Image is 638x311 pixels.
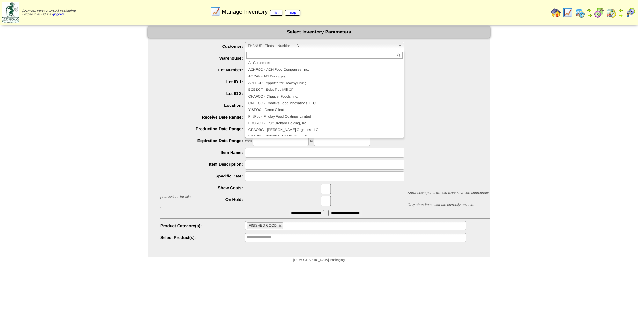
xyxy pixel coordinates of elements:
[160,185,245,190] label: Show Costs:
[246,113,403,120] li: FndFoo - Findlay Food Coatings Limited
[160,91,245,96] label: Lot ID 2:
[22,9,76,16] span: Logged in as Ddisney
[551,8,561,18] img: home.gif
[148,26,490,38] div: Select Inventory Parameters
[310,139,313,143] span: to
[160,150,245,155] label: Item Name:
[587,13,592,18] img: arrowright.gif
[160,103,245,108] label: Location:
[2,2,19,23] img: zoroco-logo-small.webp
[160,174,245,178] label: Specific Date:
[160,115,245,119] label: Receive Date Range:
[222,9,300,15] span: Manage Inventory
[160,68,245,72] label: Lot Number:
[575,8,585,18] img: calendarprod.gif
[407,203,474,207] span: Only show items that are currently on hold.
[22,9,76,13] span: [DEMOGRAPHIC_DATA] Packaging
[270,10,282,16] a: list
[248,42,396,50] span: THANUT - Thats It Nutrition, LLC
[160,191,489,199] span: Show costs per item. You must have the appropriate permissions for this.
[594,8,604,18] img: calendarblend.gif
[246,127,403,134] li: GRAORG - [PERSON_NAME] Organics LLC
[618,13,623,18] img: arrowright.gif
[160,138,245,143] label: Expiration Date Range:
[160,235,245,240] label: Select Product(s):
[160,162,245,167] label: Item Description:
[160,223,245,228] label: Product Category(s):
[249,224,277,228] span: FINISHED GOOD
[53,13,64,16] a: (logout)
[160,79,245,84] label: Lot ID 1:
[210,7,221,17] img: line_graph.gif
[246,100,403,107] li: CREFOO - Creative Food Innovations, LLC
[246,60,403,67] li: All Customers
[293,258,345,262] span: [DEMOGRAPHIC_DATA] Packaging
[160,197,245,202] label: On Hold:
[285,10,300,16] a: map
[160,44,245,49] label: Customer:
[160,56,245,61] label: Warehouse:
[246,73,403,80] li: AFIPAK - AFI Packaging
[618,8,623,13] img: arrowleft.gif
[160,127,245,131] label: Production Date Range:
[606,8,616,18] img: calendarinout.gif
[246,87,403,93] li: BOBSGF - Bobs Red Mill GF
[246,120,403,127] li: FRORCH - Fruit Orchard Holding, Inc.
[563,8,573,18] img: line_graph.gif
[246,80,403,87] li: APPFOR - Appetite for Healthy Living
[246,67,403,73] li: ACHFOO - ACH Food Companies, Inc.
[587,8,592,13] img: arrowleft.gif
[246,107,403,113] li: YISFOO - Demo Client
[625,8,635,18] img: calendarcustomer.gif
[246,93,403,100] li: CHAFOO - Chaucer Foods, Inc.
[245,139,252,143] span: from
[246,134,403,140] li: KRAHEI - [PERSON_NAME] Foods Company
